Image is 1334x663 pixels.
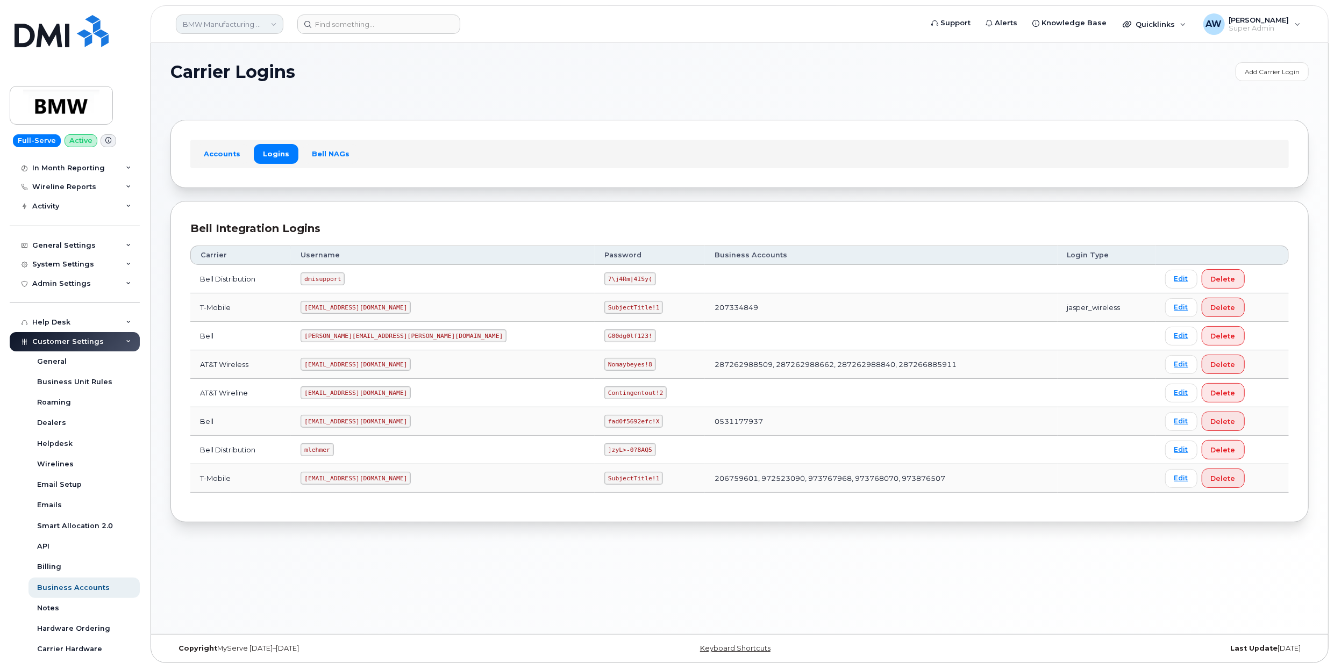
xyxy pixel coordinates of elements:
[1165,384,1197,402] a: Edit
[190,379,291,407] td: AT&T Wireline
[190,322,291,350] td: Bell
[1202,355,1245,374] button: Delete
[1058,293,1155,322] td: jasper_wireless
[604,472,663,485] code: SubjectTitle!1
[705,350,1058,379] td: 287262988509, 287262988662, 287262988840, 287266885911
[301,472,411,485] code: [EMAIL_ADDRESS][DOMAIN_NAME]
[705,407,1058,436] td: 0531177937
[1211,445,1236,455] span: Delete
[190,464,291,493] td: T-Mobile
[1202,440,1245,459] button: Delete
[291,246,595,265] th: Username
[179,644,217,652] strong: Copyright
[705,246,1058,265] th: Business Accounts
[1211,331,1236,341] span: Delete
[1211,359,1236,370] span: Delete
[1165,270,1197,289] a: Edit
[604,443,655,456] code: ]zyL>-0?8AQ5
[1236,62,1309,81] a: Add Carrier Login
[1165,412,1197,431] a: Edit
[604,272,655,285] code: 7\j4Rm|4ISy(
[1202,412,1245,431] button: Delete
[604,329,655,342] code: G00dg0lf123!
[1202,383,1245,402] button: Delete
[705,464,1058,493] td: 206759601, 972523090, 973767968, 973768070, 973876507
[1165,469,1197,488] a: Edit
[1202,298,1245,317] button: Delete
[604,386,667,399] code: Contingentout!2
[303,144,359,163] a: Bell NAGs
[1202,269,1245,289] button: Delete
[190,293,291,322] td: T-Mobile
[1165,298,1197,317] a: Edit
[1211,302,1236,313] span: Delete
[301,272,345,285] code: dmisupport
[1211,416,1236,427] span: Delete
[170,62,295,81] span: Carrier Logins
[301,443,333,456] code: mlehmer
[1230,644,1278,652] strong: Last Update
[190,350,291,379] td: AT&T Wireless
[700,644,771,652] a: Keyboard Shortcuts
[1165,327,1197,345] a: Edit
[595,246,705,265] th: Password
[1165,441,1197,459] a: Edit
[301,386,411,399] code: [EMAIL_ADDRESS][DOMAIN_NAME]
[195,144,249,163] a: Accounts
[604,358,655,371] code: Nomaybeyes!8
[190,407,291,436] td: Bell
[170,644,550,653] div: MyServe [DATE]–[DATE]
[1202,326,1245,345] button: Delete
[190,246,291,265] th: Carrier
[604,301,663,314] code: SubjectTitle!1
[190,265,291,293] td: Bell Distribution
[604,415,663,428] code: fad0f5692efc!X
[1211,274,1236,284] span: Delete
[1211,473,1236,484] span: Delete
[301,358,411,371] code: [EMAIL_ADDRESS][DOMAIN_NAME]
[1202,469,1245,488] button: Delete
[1165,355,1197,374] a: Edit
[254,144,298,163] a: Logins
[190,221,1289,236] div: Bell Integration Logins
[929,644,1309,653] div: [DATE]
[1058,246,1155,265] th: Login Type
[301,415,411,428] code: [EMAIL_ADDRESS][DOMAIN_NAME]
[1211,388,1236,398] span: Delete
[301,329,507,342] code: [PERSON_NAME][EMAIL_ADDRESS][PERSON_NAME][DOMAIN_NAME]
[190,436,291,464] td: Bell Distribution
[301,301,411,314] code: [EMAIL_ADDRESS][DOMAIN_NAME]
[705,293,1058,322] td: 207334849
[1287,616,1326,655] iframe: Messenger Launcher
